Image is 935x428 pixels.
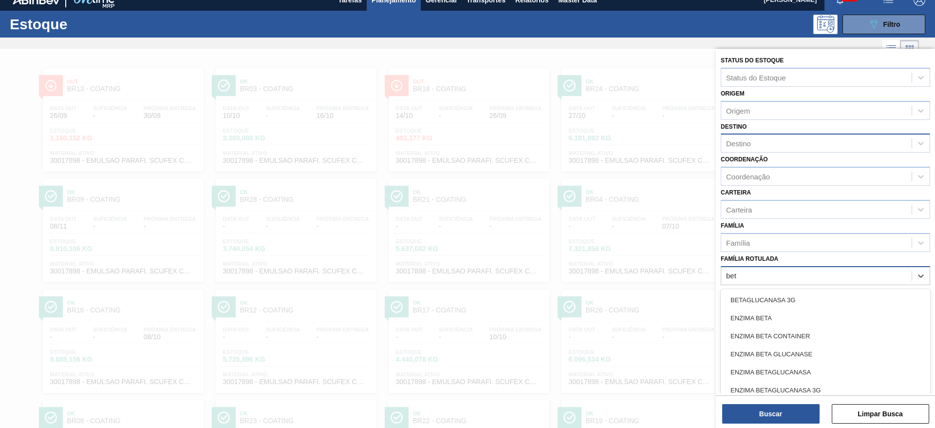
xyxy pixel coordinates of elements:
[721,156,768,163] label: Coordenação
[721,291,930,309] div: BETAGLUCANASA 3G
[726,106,750,115] div: Origem
[726,205,752,214] div: Carteira
[882,40,900,58] div: Visão em Lista
[721,289,769,295] label: Material ativo
[10,19,155,30] h1: Estoque
[726,139,751,148] div: Destino
[726,173,770,181] div: Coordenação
[721,57,784,64] label: Status do Estoque
[721,90,745,97] label: Origem
[721,309,930,327] div: ENZIMA BETA
[721,255,778,262] label: Família Rotulada
[721,189,751,196] label: Carteira
[721,363,930,381] div: ENZIMA BETAGLUCANASA
[726,73,786,81] div: Status do Estoque
[900,40,919,58] div: Visão em Cards
[721,381,930,399] div: ENZIMA BETAGLUCANASA 3G
[726,238,750,247] div: Família
[883,20,900,28] span: Filtro
[721,222,744,229] label: Família
[721,345,930,363] div: ENZIMA BETA GLUCANASE
[721,123,747,130] label: Destino
[842,15,925,34] button: Filtro
[721,327,930,345] div: ENZIMA BETA CONTAINER
[813,15,838,34] div: Pogramando: nenhum usuário selecionado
